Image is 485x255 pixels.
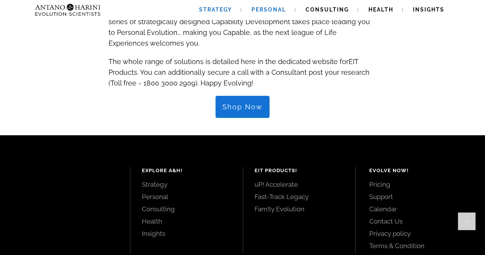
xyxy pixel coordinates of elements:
[142,192,231,201] a: Personal
[109,53,358,78] a: EIT Products
[413,7,444,13] span: Insights
[369,217,468,225] a: Contact Us
[369,192,468,201] a: Support
[369,242,468,250] a: Terms & Condition
[252,7,286,13] span: Personal
[255,167,344,174] h4: EIT Products!
[142,180,231,189] a: Strategy
[109,58,349,66] span: The whole range of solutions is detailed here in the dedicated website for
[222,103,263,111] span: Shop Now
[369,180,468,189] a: Pricing
[255,192,344,201] a: Fast-Track Legacy
[369,229,468,238] a: Privacy policy
[369,167,468,174] h4: Evolve Now!
[369,205,468,213] a: Calendar
[109,68,370,87] span: . You can additionally secure a call with a Consultant post your research (Toll free - 1800 3000 ...
[142,229,231,238] a: Insights
[255,180,344,189] a: uP! Accelerate
[142,167,231,174] h4: Explore A&H!
[142,217,231,225] a: Health
[255,205,344,213] a: Fam!ly Evolution
[215,96,270,118] a: Shop Now
[368,7,393,13] span: Health
[142,205,231,213] a: Consulting
[306,7,349,13] span: Consulting
[109,58,358,76] span: EIT Products
[199,7,232,13] span: Strategy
